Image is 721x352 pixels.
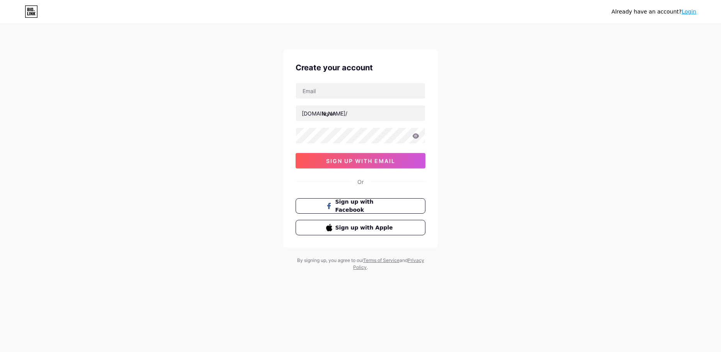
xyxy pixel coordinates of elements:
div: Create your account [296,62,425,73]
div: By signing up, you agree to our and . [295,257,426,271]
input: username [296,105,425,121]
button: Sign up with Apple [296,220,425,235]
span: Sign up with Apple [335,224,395,232]
a: Login [682,9,696,15]
div: Already have an account? [612,8,696,16]
button: Sign up with Facebook [296,198,425,214]
input: Email [296,83,425,99]
span: sign up with email [326,158,395,164]
a: Terms of Service [363,257,400,263]
button: sign up with email [296,153,425,168]
div: [DOMAIN_NAME]/ [302,109,347,117]
div: Or [357,178,364,186]
span: Sign up with Facebook [335,198,395,214]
